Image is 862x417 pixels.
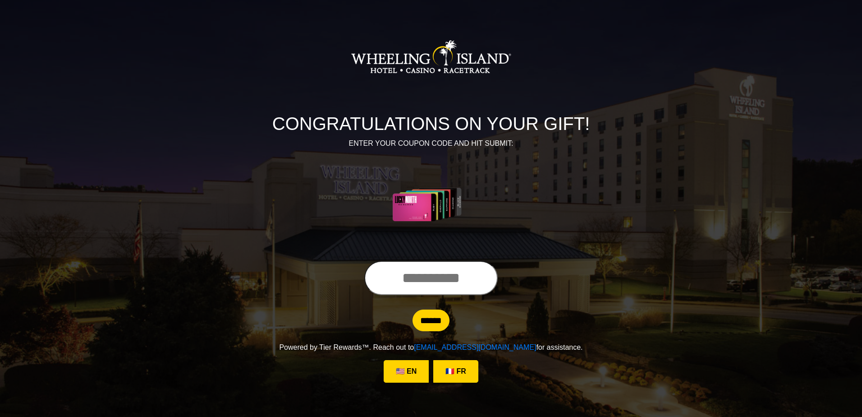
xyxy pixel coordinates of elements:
[279,343,582,351] span: Powered by Tier Rewards™. Reach out to for assistance.
[414,343,536,351] a: [EMAIL_ADDRESS][DOMAIN_NAME]
[381,360,481,383] div: Language Selection
[181,138,681,149] p: ENTER YOUR COUPON CODE AND HIT SUBMIT:
[433,360,478,383] a: 🇫🇷 FR
[181,113,681,134] h1: CONGRATULATIONS ON YOUR GIFT!
[351,12,511,102] img: Logo
[384,360,429,383] a: 🇺🇸 EN
[371,160,491,250] img: Center Image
